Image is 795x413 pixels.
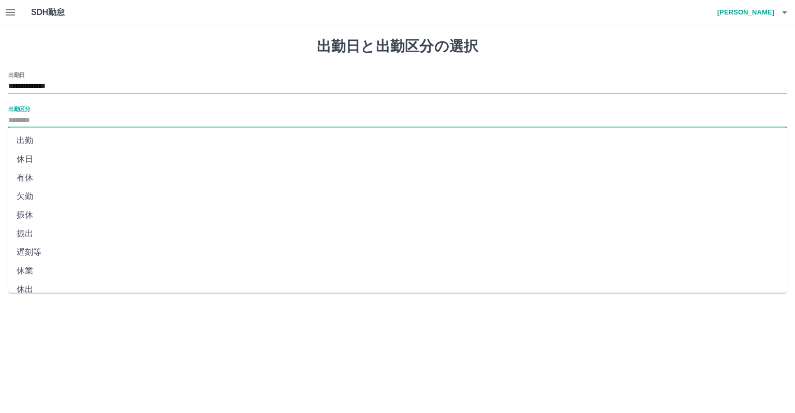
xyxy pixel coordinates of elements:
[8,206,787,224] li: 振休
[8,38,787,55] h1: 出勤日と出勤区分の選択
[8,71,25,79] label: 出勤日
[8,243,787,262] li: 遅刻等
[8,150,787,169] li: 休日
[8,262,787,280] li: 休業
[8,169,787,187] li: 有休
[8,280,787,299] li: 休出
[8,105,30,113] label: 出勤区分
[8,224,787,243] li: 振出
[8,187,787,206] li: 欠勤
[8,131,787,150] li: 出勤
